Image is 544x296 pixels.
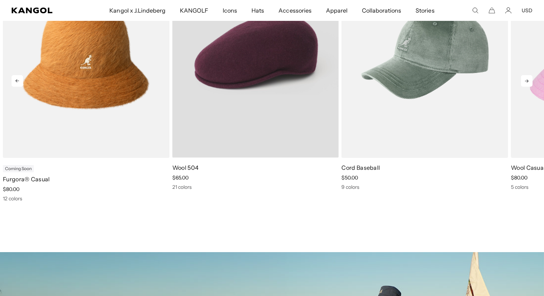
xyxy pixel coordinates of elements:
[3,195,169,202] div: 12 colors
[3,175,169,183] p: Furgora® Casual
[172,164,339,172] p: Wool 504
[522,7,532,14] button: USD
[505,7,512,14] a: Account
[472,7,479,14] summary: Search here
[341,164,508,172] p: Cord Baseball
[12,8,72,13] a: Kangol
[489,7,495,14] button: Cart
[341,184,508,190] div: 9 colors
[172,174,189,181] span: $65.00
[511,174,527,181] span: $80.00
[172,184,339,190] div: 21 colors
[3,186,19,192] span: $80.00
[341,174,358,181] span: $50.00
[3,165,34,172] div: Coming Soon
